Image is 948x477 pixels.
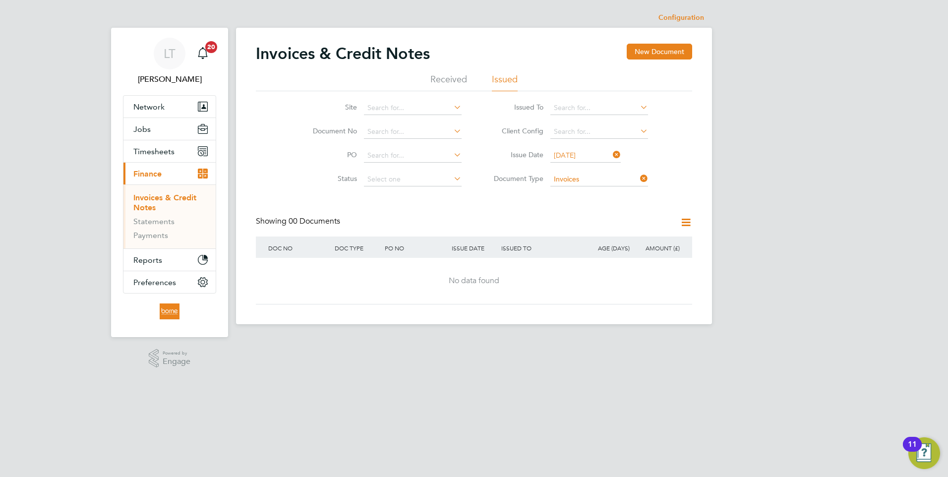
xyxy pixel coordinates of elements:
[266,237,332,259] div: DOC NO
[133,231,168,240] a: Payments
[492,73,518,91] li: Issued
[332,237,382,259] div: DOC TYPE
[133,193,196,212] a: Invoices & Credit Notes
[133,255,162,265] span: Reports
[266,276,682,286] div: No data found
[499,237,582,259] div: ISSUED TO
[205,41,217,53] span: 20
[123,140,216,162] button: Timesheets
[364,149,462,163] input: Search for...
[123,163,216,184] button: Finance
[364,125,462,139] input: Search for...
[111,28,228,337] nav: Main navigation
[123,118,216,140] button: Jobs
[550,125,648,139] input: Search for...
[550,173,648,186] input: Select one
[256,216,342,227] div: Showing
[382,237,449,259] div: PO NO
[486,174,543,183] label: Document Type
[364,101,462,115] input: Search for...
[133,124,151,134] span: Jobs
[908,444,917,457] div: 11
[486,103,543,112] label: Issued To
[300,103,357,112] label: Site
[300,126,357,135] label: Document No
[133,147,175,156] span: Timesheets
[193,38,213,69] a: 20
[627,44,692,60] button: New Document
[123,303,216,319] a: Go to home page
[133,102,165,112] span: Network
[550,149,621,163] input: Select one
[256,44,430,63] h2: Invoices & Credit Notes
[582,237,632,259] div: AGE (DAYS)
[364,173,462,186] input: Select one
[632,237,682,259] div: AMOUNT (£)
[449,237,499,259] div: ISSUE DATE
[123,96,216,118] button: Network
[123,73,216,85] span: Luana Tarniceru
[160,303,179,319] img: borneltd-logo-retina.png
[123,271,216,293] button: Preferences
[908,437,940,469] button: Open Resource Center, 11 new notifications
[430,73,467,91] li: Received
[123,249,216,271] button: Reports
[164,47,176,60] span: LT
[300,174,357,183] label: Status
[300,150,357,159] label: PO
[123,184,216,248] div: Finance
[123,38,216,85] a: LT[PERSON_NAME]
[550,101,648,115] input: Search for...
[133,278,176,287] span: Preferences
[486,126,543,135] label: Client Config
[658,8,704,28] li: Configuration
[163,349,190,358] span: Powered by
[486,150,543,159] label: Issue Date
[163,358,190,366] span: Engage
[133,169,162,179] span: Finance
[289,216,340,226] span: 00 Documents
[133,217,175,226] a: Statements
[149,349,191,368] a: Powered byEngage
